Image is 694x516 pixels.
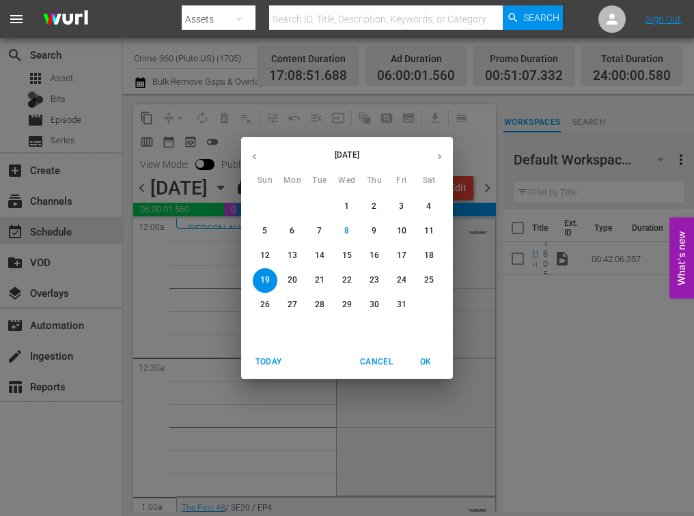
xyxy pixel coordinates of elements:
[253,219,277,244] button: 5
[335,293,359,317] button: 29
[389,174,414,188] span: Fri
[370,250,379,261] p: 16
[288,250,297,261] p: 13
[280,244,305,268] button: 13
[317,225,322,237] p: 7
[397,274,406,286] p: 24
[523,5,559,30] span: Search
[253,268,277,293] button: 19
[252,355,285,369] span: Today
[362,174,387,188] span: Thu
[335,268,359,293] button: 22
[424,225,434,237] p: 11
[307,244,332,268] button: 14
[342,274,352,286] p: 22
[417,268,441,293] button: 25
[315,299,324,311] p: 28
[307,293,332,317] button: 28
[307,219,332,244] button: 7
[355,351,398,373] button: Cancel
[280,174,305,188] span: Mon
[260,274,270,286] p: 19
[389,219,414,244] button: 10
[344,225,349,237] p: 8
[372,225,376,237] p: 9
[397,250,406,261] p: 17
[315,274,324,286] p: 21
[342,299,352,311] p: 29
[362,293,387,317] button: 30
[288,274,297,286] p: 20
[307,268,332,293] button: 21
[362,219,387,244] button: 9
[335,195,359,219] button: 1
[288,299,297,311] p: 27
[417,195,441,219] button: 4
[424,274,434,286] p: 25
[424,250,434,261] p: 18
[335,219,359,244] button: 8
[253,293,277,317] button: 26
[315,250,324,261] p: 14
[260,250,270,261] p: 12
[417,244,441,268] button: 18
[426,201,431,212] p: 4
[404,351,447,373] button: OK
[669,218,694,299] button: Open Feedback Widget
[33,3,98,35] img: ans4CAIJ8jUAAAAAAAAAAAAAAAAAAAAAAAAgQb4GAAAAAAAAAAAAAAAAAAAAAAAAJMjXAAAAAAAAAAAAAAAAAAAAAAAAgAT5G...
[389,244,414,268] button: 17
[646,14,681,25] a: Sign Out
[370,299,379,311] p: 30
[399,201,404,212] p: 3
[290,225,294,237] p: 6
[362,195,387,219] button: 2
[344,201,349,212] p: 1
[360,355,393,369] span: Cancel
[280,293,305,317] button: 27
[335,244,359,268] button: 15
[262,225,267,237] p: 5
[342,250,352,261] p: 15
[260,299,270,311] p: 26
[417,219,441,244] button: 11
[409,355,442,369] span: OK
[372,201,376,212] p: 2
[417,174,441,188] span: Sat
[280,219,305,244] button: 6
[389,195,414,219] button: 3
[247,351,290,373] button: Today
[8,11,25,27] span: menu
[280,268,305,293] button: 20
[362,244,387,268] button: 16
[389,293,414,317] button: 31
[307,174,332,188] span: Tue
[397,299,406,311] p: 31
[253,174,277,188] span: Sun
[253,244,277,268] button: 12
[362,268,387,293] button: 23
[370,274,379,286] p: 23
[397,225,406,237] p: 10
[335,174,359,188] span: Wed
[268,149,426,161] p: [DATE]
[389,268,414,293] button: 24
